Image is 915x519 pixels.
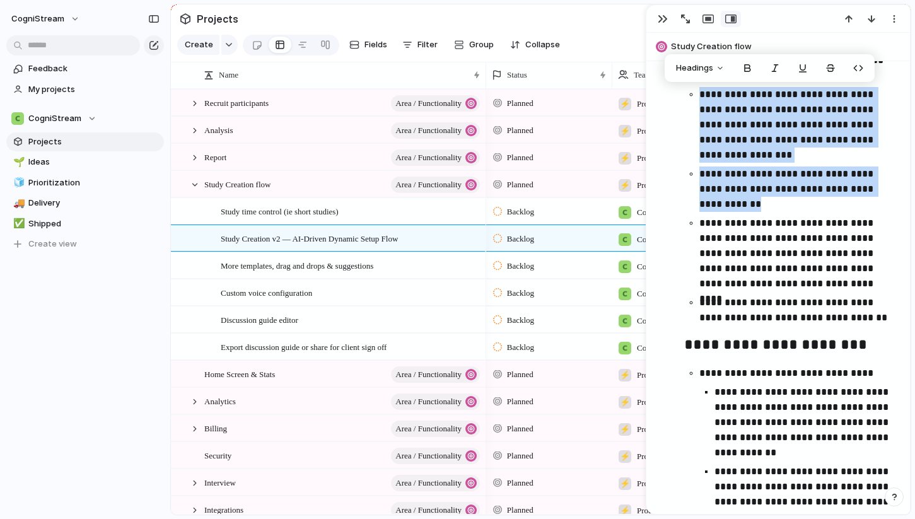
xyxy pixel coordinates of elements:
span: CogniStream [637,260,680,273]
span: Headings [676,62,713,74]
span: Product [637,504,662,517]
span: Collapse [525,38,560,51]
div: 🧊Prioritization [6,173,164,192]
span: Create view [28,238,77,250]
span: Filter [417,38,438,51]
span: CogniStream [637,342,680,354]
div: ⚡ [619,98,631,110]
a: Feedback [6,59,164,78]
span: Projects [28,136,160,148]
div: ⚡ [619,396,631,409]
span: Product [637,98,662,110]
button: Create view [6,235,164,254]
span: Planned [507,504,533,516]
span: Integrations [204,502,243,516]
span: Product [637,152,662,165]
div: ⚡ [619,179,631,192]
span: Discussion guide editor [221,312,298,327]
span: Product [637,179,662,192]
span: Planned [507,368,533,381]
span: Planned [507,124,533,137]
button: Area / Functionality [391,122,480,139]
div: ⚡ [619,423,631,436]
span: Security [204,448,231,462]
span: Study Creation v2 — AI‑Driven Dynamic Setup Flow [221,231,398,245]
a: ✅Shipped [6,214,164,233]
button: CogniStream [6,9,86,29]
span: Billing [204,421,227,435]
button: Create [177,35,219,55]
span: Prioritization [28,177,160,189]
span: CogniStream [637,233,680,246]
span: Product [637,477,662,490]
span: Export discussion guide or share for client sign off [221,339,387,354]
span: Group [469,38,494,51]
span: Backlog [507,287,534,300]
button: Group [448,35,500,55]
span: Backlog [507,206,534,218]
div: ⚡ [619,477,631,490]
span: Area / Functionality [395,95,462,112]
div: 🌱 [13,155,22,170]
div: 🚚Delivery [6,194,164,213]
span: CogniStream [11,13,64,25]
span: CogniStream [28,112,81,125]
div: ⚡ [619,369,631,382]
span: Analytics [204,394,236,408]
span: Planned [507,178,533,191]
button: Area / Functionality [391,394,480,410]
span: More templates, drag and drops & suggestions [221,258,373,272]
span: Study Creation flow [204,177,271,191]
span: Planned [507,97,533,110]
span: CogniStream [637,288,680,300]
span: Product [637,369,662,382]
span: Area / Functionality [395,501,462,519]
div: ⚡ [619,125,631,137]
span: Projects [194,8,241,30]
div: 🧊 [13,175,22,190]
span: Product [637,450,662,463]
button: Area / Functionality [391,475,480,491]
span: Status [507,69,527,81]
span: Backlog [507,233,534,245]
button: Fields [344,35,392,55]
button: Area / Functionality [391,421,480,437]
span: Study Creation flow [671,40,904,53]
span: Area / Functionality [395,447,462,465]
button: Filter [397,35,443,55]
div: 🌱Ideas [6,153,164,172]
span: Analysis [204,122,233,137]
button: 🧊 [11,177,24,189]
span: Create [185,38,213,51]
button: ✅ [11,218,24,230]
button: Area / Functionality [391,149,480,166]
span: Backlog [507,260,534,272]
div: 🚚 [13,196,22,211]
span: Area / Functionality [395,474,462,492]
span: CogniStream [637,315,680,327]
span: Shipped [28,218,160,230]
button: Collapse [505,35,565,55]
a: My projects [6,80,164,99]
span: Study time control (ie short studies) [221,204,339,218]
span: Planned [507,151,533,164]
button: Study Creation flow [652,37,904,57]
span: Backlog [507,314,534,327]
span: Name [219,69,238,81]
span: Product [637,423,662,436]
span: Area / Functionality [395,393,462,411]
button: CogniStream [6,109,164,128]
button: Area / Functionality [391,95,480,112]
span: Area / Functionality [395,176,462,194]
span: Area / Functionality [395,420,462,438]
span: Planned [507,477,533,489]
a: Projects [6,132,164,151]
span: Ideas [28,156,160,168]
span: Planned [507,423,533,435]
button: Headings [668,58,732,78]
button: Area / Functionality [391,366,480,383]
span: Feedback [28,62,160,75]
span: Home Screen & Stats [204,366,275,381]
span: Area / Functionality [395,122,462,139]
div: ⚡ [619,450,631,463]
